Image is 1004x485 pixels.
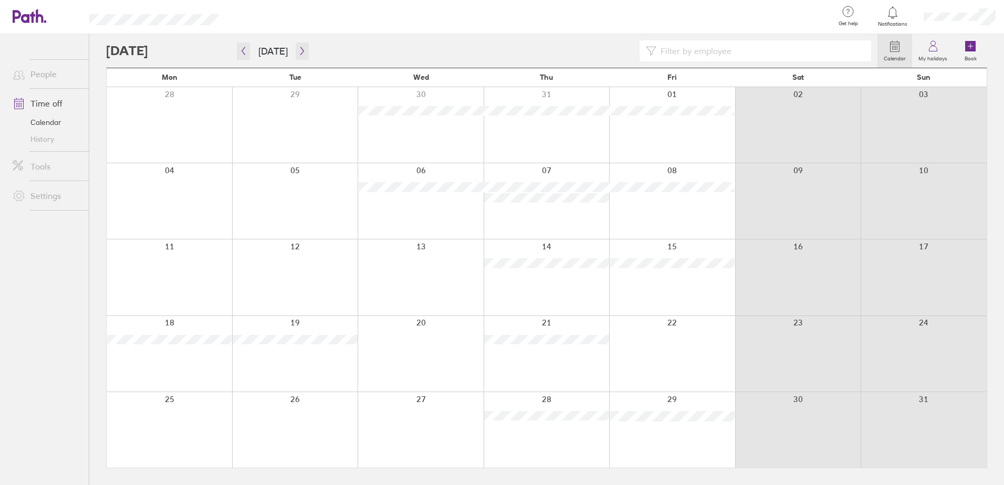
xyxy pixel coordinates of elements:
[667,73,677,81] span: Fri
[958,52,983,62] label: Book
[4,185,89,206] a: Settings
[876,5,910,27] a: Notifications
[4,93,89,114] a: Time off
[289,73,301,81] span: Tue
[877,52,912,62] label: Calendar
[250,43,296,60] button: [DATE]
[912,52,954,62] label: My holidays
[413,73,429,81] span: Wed
[831,20,865,27] span: Get help
[876,21,910,27] span: Notifications
[162,73,177,81] span: Mon
[912,34,954,68] a: My holidays
[877,34,912,68] a: Calendar
[4,131,89,147] a: History
[656,41,865,61] input: Filter by employee
[4,64,89,85] a: People
[954,34,987,68] a: Book
[4,156,89,177] a: Tools
[4,114,89,131] a: Calendar
[792,73,804,81] span: Sat
[917,73,930,81] span: Sun
[540,73,553,81] span: Thu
